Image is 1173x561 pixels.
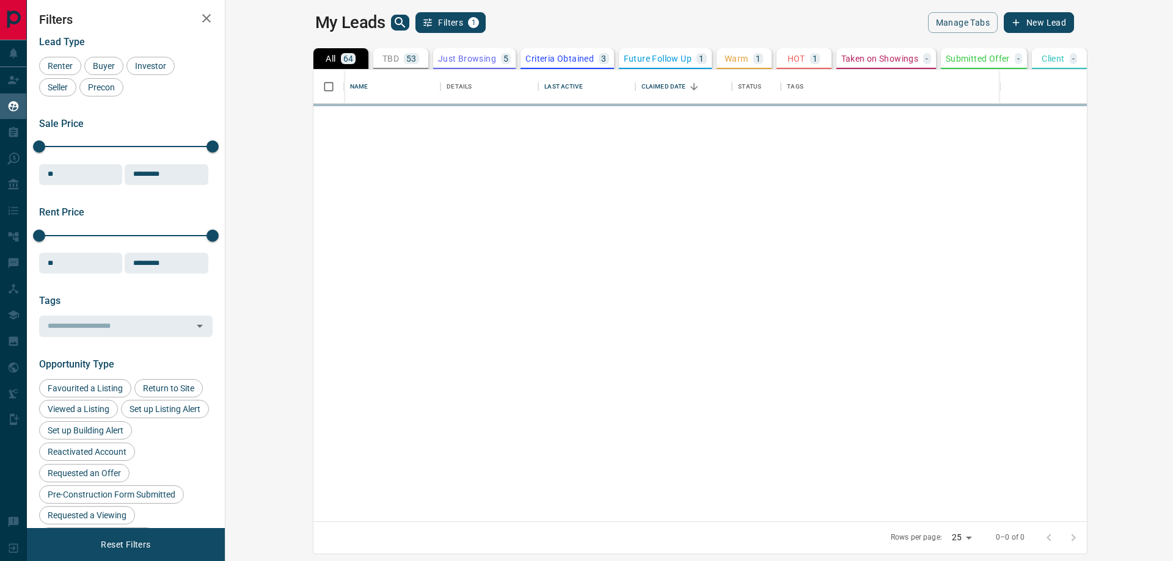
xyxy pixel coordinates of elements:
[544,70,582,104] div: Last Active
[326,54,335,63] p: All
[93,534,158,555] button: Reset Filters
[43,61,77,71] span: Renter
[841,54,919,63] p: Taken on Showings
[538,70,635,104] div: Last Active
[39,358,114,370] span: Opportunity Type
[813,54,817,63] p: 1
[43,447,131,457] span: Reactivated Account
[1072,54,1075,63] p: -
[134,379,203,397] div: Return to Site
[43,383,127,393] span: Favourited a Listing
[43,404,114,414] span: Viewed a Listing
[732,70,781,104] div: Status
[79,78,123,96] div: Precon
[39,421,132,440] div: Set up Building Alert
[685,78,703,95] button: Sort
[39,464,130,482] div: Requested an Offer
[725,54,748,63] p: Warm
[947,529,976,546] div: 25
[39,12,213,27] h2: Filters
[787,70,803,104] div: Tags
[624,54,692,63] p: Future Follow Up
[131,61,170,71] span: Investor
[84,82,119,92] span: Precon
[635,70,732,104] div: Claimed Date
[43,510,131,520] span: Requested a Viewing
[641,70,686,104] div: Claimed Date
[191,317,208,335] button: Open
[315,13,386,32] h1: My Leads
[382,54,399,63] p: TBD
[891,532,942,543] p: Rows per page:
[391,15,409,31] button: search button
[438,54,496,63] p: Just Browsing
[415,12,486,33] button: Filters1
[126,57,175,75] div: Investor
[39,506,135,524] div: Requested a Viewing
[1042,54,1064,63] p: Client
[601,54,606,63] p: 3
[787,54,805,63] p: HOT
[43,490,180,499] span: Pre-Construction Form Submitted
[43,82,72,92] span: Seller
[125,404,205,414] span: Set up Listing Alert
[121,400,209,418] div: Set up Listing Alert
[926,54,928,63] p: -
[39,400,118,418] div: Viewed a Listing
[39,295,60,306] span: Tags
[469,18,478,27] span: 1
[946,54,1010,63] p: Submitted Offer
[39,443,135,461] div: Reactivated Account
[738,70,761,104] div: Status
[996,532,1025,543] p: 0–0 of 0
[440,70,538,104] div: Details
[344,70,440,104] div: Name
[139,383,199,393] span: Return to Site
[406,54,417,63] p: 53
[39,36,85,48] span: Lead Type
[928,12,998,33] button: Manage Tabs
[39,57,81,75] div: Renter
[43,425,128,435] span: Set up Building Alert
[699,54,704,63] p: 1
[350,70,368,104] div: Name
[781,70,1168,104] div: Tags
[343,54,354,63] p: 64
[756,54,761,63] p: 1
[43,468,125,478] span: Requested an Offer
[89,61,119,71] span: Buyer
[39,485,184,504] div: Pre-Construction Form Submitted
[39,118,84,129] span: Sale Price
[1017,54,1020,63] p: -
[1004,12,1074,33] button: New Lead
[503,54,508,63] p: 5
[39,379,131,397] div: Favourited a Listing
[39,206,84,218] span: Rent Price
[525,54,594,63] p: Criteria Obtained
[39,78,76,96] div: Seller
[84,57,123,75] div: Buyer
[447,70,472,104] div: Details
